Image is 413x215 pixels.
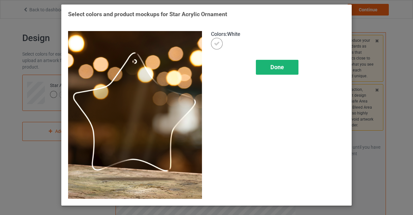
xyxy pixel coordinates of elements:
img: star-thumbnail.png [68,31,202,199]
span: Select colors and product mockups for Star Acrylic Ornament [68,11,227,17]
span: Done [270,64,284,70]
span: Colors [211,31,226,37]
h4: : [211,31,240,38]
span: White [227,31,240,37]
